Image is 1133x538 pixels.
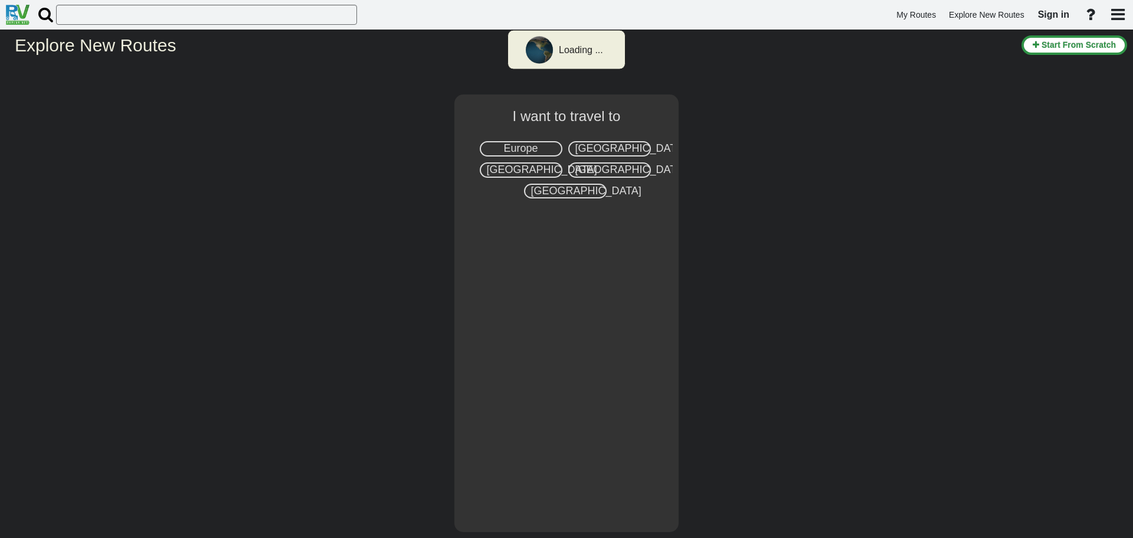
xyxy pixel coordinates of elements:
span: [GEOGRAPHIC_DATA] [575,142,686,154]
span: [GEOGRAPHIC_DATA] [487,164,597,175]
span: My Routes [896,10,936,19]
div: [GEOGRAPHIC_DATA] [568,141,651,156]
span: Sign in [1038,9,1069,19]
span: Explore New Routes [949,10,1024,19]
span: Start From Scratch [1042,40,1116,50]
div: [GEOGRAPHIC_DATA] [524,184,607,199]
div: [GEOGRAPHIC_DATA] [480,162,562,178]
div: Loading ... [559,44,603,57]
span: Europe [503,142,538,154]
span: I want to travel to [513,108,621,124]
span: [GEOGRAPHIC_DATA] [575,164,686,175]
span: [GEOGRAPHIC_DATA] [531,185,641,197]
div: [GEOGRAPHIC_DATA] [568,162,651,178]
a: Sign in [1033,2,1075,27]
button: Start From Scratch [1021,35,1127,55]
a: Explore New Routes [944,4,1030,27]
a: My Routes [891,4,941,27]
img: RvPlanetLogo.png [6,5,30,25]
div: Europe [480,141,562,156]
h2: Explore New Routes [15,35,1013,55]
